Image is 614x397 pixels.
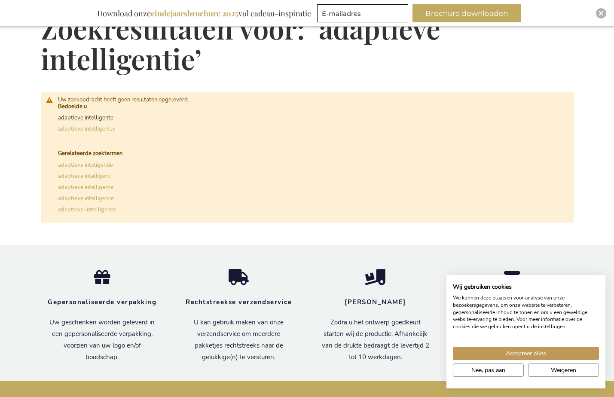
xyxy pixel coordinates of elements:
a: adaptieve intelligent [58,172,110,180]
span: Weigeren [551,366,576,375]
span: Nee, pas aan [471,366,505,375]
dt: Gerelateerde zoektermen [58,150,565,157]
span: Accepteer alles [506,349,546,358]
form: marketing offers and promotions [317,4,411,25]
p: Zodra u het ontwerp goedkeurt starten wij de productie. Afhankelijk van de drukte bedraagt de lev... [320,317,431,363]
strong: [PERSON_NAME] [345,298,406,306]
a: adaptieve inteligentie [58,161,113,169]
div: Close [596,8,606,18]
strong: Gepersonaliseerde verpakking [48,298,156,306]
p: We kunnen deze plaatsen voor analyse van onze bezoekersgegevens, om onze website te verbeteren, g... [453,294,599,330]
p: Uw geschenken worden geleverd in een gepersonaliseerde verpakking, voorzien van uw logo en/of boo... [47,317,158,363]
h2: Wij gebruiken cookies [453,283,599,291]
a: adaptieve intelligente [58,114,113,122]
img: Close [599,11,604,16]
button: Alle cookies weigeren [528,363,599,377]
button: Brochure downloaden [412,4,521,22]
input: E-mailadres [317,4,408,22]
div: Download onze vol cadeau-inspiratie [93,4,315,22]
div: Uw zoekopdracht heeft geen resultaten opgeleverd. [58,97,565,213]
p: U kan gebruik maken van onze verzendservice om meerdere pakketjes rechtstreeks naar de gelukkige(... [183,317,294,363]
a: adaptieve intelligente [58,183,113,191]
span: Zoekresultaten voor: ‘adaptieve intelligentie’ [41,9,440,77]
a: adaptieve+intelligence [58,206,116,214]
b: eindejaarsbrochure 2025 [151,8,238,18]
strong: Rechtstreekse verzendservice [186,298,292,306]
a: adaptieve intelligently [58,125,115,133]
a: adaptieve intelligence [58,195,114,202]
button: Pas cookie voorkeuren aan [453,363,524,377]
button: Accepteer alle cookies [453,347,599,360]
dt: Bedoelde u [58,104,565,110]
